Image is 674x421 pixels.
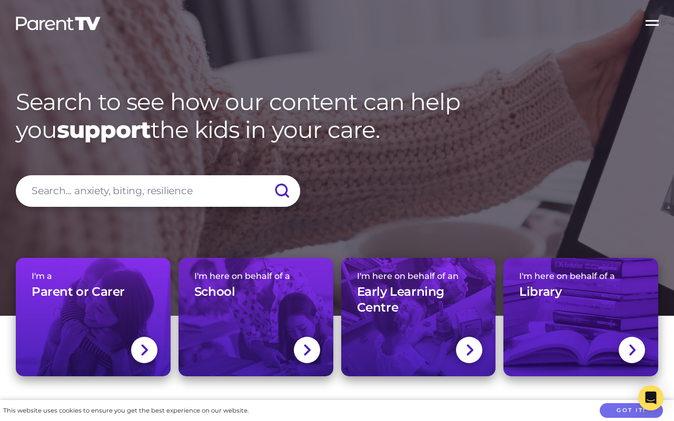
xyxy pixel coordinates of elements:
[600,403,663,418] button: Got it!
[15,16,102,31] img: parenttv-logo-white.4c85aaf.svg
[194,271,318,281] span: I'm here on behalf of a
[519,271,642,281] span: I'm here on behalf of a
[57,115,151,144] strong: support
[179,258,333,376] a: I'm here on behalf of aSchool
[638,385,663,410] div: Open Intercom Messenger
[16,88,658,144] h1: Search to see how our content can help you the kids in your care.
[32,271,155,281] span: I'm a
[519,284,561,300] h3: Library
[341,258,496,376] a: I'm here on behalf of anEarly Learning Centre
[465,343,473,357] img: svg+xml;base64,PHN2ZyBlbmFibGUtYmFja2dyb3VuZD0ibmV3IDAgMCAxNC44IDI1LjciIHZpZXdCb3g9IjAgMCAxNC44ID...
[32,284,125,300] h3: Parent or Carer
[503,258,658,376] a: I'm here on behalf of aLibrary
[194,284,235,300] h3: School
[16,175,300,207] input: Search... anxiety, biting, resilience
[140,343,148,357] img: svg+xml;base64,PHN2ZyBlbmFibGUtYmFja2dyb3VuZD0ibmV3IDAgMCAxNC44IDI1LjciIHZpZXdCb3g9IjAgMCAxNC44ID...
[628,343,636,357] img: svg+xml;base64,PHN2ZyBlbmFibGUtYmFja2dyb3VuZD0ibmV3IDAgMCAxNC44IDI1LjciIHZpZXdCb3g9IjAgMCAxNC44ID...
[3,405,249,416] div: This website uses cookies to ensure you get the best experience on our website.
[357,271,480,281] span: I'm here on behalf of an
[303,343,311,357] img: svg+xml;base64,PHN2ZyBlbmFibGUtYmFja2dyb3VuZD0ibmV3IDAgMCAxNC44IDI1LjciIHZpZXdCb3g9IjAgMCAxNC44ID...
[16,258,171,376] a: I'm aParent or Carer
[263,175,300,207] input: Submit
[357,284,480,316] h3: Early Learning Centre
